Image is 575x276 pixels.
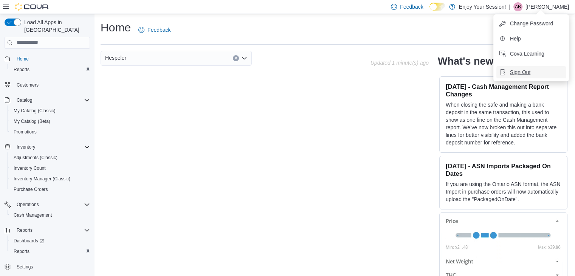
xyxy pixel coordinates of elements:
span: Inventory [14,143,90,152]
a: My Catalog (Classic) [11,106,59,115]
a: Reports [11,247,33,256]
span: Load All Apps in [GEOGRAPHIC_DATA] [21,19,90,34]
button: Sign Out [496,66,566,78]
a: Cash Management [11,211,55,220]
span: Cash Management [14,212,52,218]
h2: What's new [438,55,493,67]
button: Purchase Orders [8,184,93,195]
span: AB [515,2,521,11]
a: Home [14,54,32,64]
a: Dashboards [11,236,47,245]
span: My Catalog (Classic) [14,108,56,114]
button: Operations [14,200,42,209]
span: Customers [17,82,39,88]
span: Inventory [17,144,35,150]
p: When closing the safe and making a bank deposit in the same transaction, this used to show as one... [446,101,561,146]
h1: Home [101,20,131,35]
span: Reports [14,248,29,254]
span: Purchase Orders [14,186,48,192]
span: Catalog [17,97,32,103]
span: My Catalog (Beta) [14,118,50,124]
h3: [DATE] - ASN Imports Packaged On Dates [446,162,561,177]
input: Dark Mode [429,3,445,11]
span: Inventory Count [14,165,46,171]
span: Dashboards [11,236,90,245]
span: Inventory Count [11,164,90,173]
a: Promotions [11,127,40,136]
span: Cash Management [11,211,90,220]
button: Inventory [2,142,93,152]
p: If you are using the Ontario ASN format, the ASN Import in purchase orders will now automatically... [446,180,561,203]
button: My Catalog (Beta) [8,116,93,127]
button: Catalog [14,96,35,105]
button: Inventory Count [8,163,93,174]
a: Settings [14,262,36,271]
p: | [509,2,510,11]
span: Adjustments (Classic) [14,155,57,161]
a: Inventory Manager (Classic) [11,174,73,183]
button: Catalog [2,95,93,105]
span: Help [510,35,521,42]
a: Reports [11,65,33,74]
span: Home [17,56,29,62]
span: My Catalog (Classic) [11,106,90,115]
button: Reports [8,246,93,257]
button: Settings [2,261,93,272]
span: Cova Learning [510,50,544,57]
span: Adjustments (Classic) [11,153,90,162]
span: Feedback [147,26,170,34]
p: [PERSON_NAME] [525,2,569,11]
span: Reports [11,247,90,256]
img: Cova [15,3,49,11]
span: My Catalog (Beta) [11,117,90,126]
span: Reports [14,226,90,235]
span: Home [14,54,90,64]
button: Adjustments (Classic) [8,152,93,163]
span: Operations [17,202,39,208]
span: Reports [14,67,29,73]
p: Updated 1 minute(s) ago [370,60,429,66]
span: Promotions [14,129,37,135]
span: Inventory Manager (Classic) [11,174,90,183]
button: Change Password [496,17,566,29]
span: Promotions [11,127,90,136]
div: Autumn Bremner [513,2,522,11]
button: Open list of options [241,55,247,61]
h3: [DATE] - Cash Management Report Changes [446,83,561,98]
a: My Catalog (Beta) [11,117,53,126]
button: Promotions [8,127,93,137]
button: Customers [2,79,93,90]
p: Enjoy Your Session! [459,2,506,11]
a: Adjustments (Classic) [11,153,60,162]
button: Help [496,33,566,45]
span: Inventory Manager (Classic) [14,176,70,182]
span: Catalog [14,96,90,105]
span: Feedback [400,3,423,11]
span: Hespeler [105,53,126,62]
button: Reports [8,64,93,75]
span: Settings [14,262,90,271]
button: Home [2,53,93,64]
button: Cova Learning [496,48,566,60]
a: Purchase Orders [11,185,51,194]
button: Reports [14,226,36,235]
button: Clear input [233,55,239,61]
span: Dashboards [14,238,44,244]
span: Operations [14,200,90,209]
button: Inventory Manager (Classic) [8,174,93,184]
button: Cash Management [8,210,93,220]
a: Inventory Count [11,164,49,173]
button: Operations [2,199,93,210]
button: Inventory [14,143,38,152]
span: Customers [14,80,90,90]
a: Dashboards [8,236,93,246]
button: My Catalog (Classic) [8,105,93,116]
span: Settings [17,264,33,270]
span: Purchase Orders [11,185,90,194]
span: Reports [11,65,90,74]
span: Reports [17,227,33,233]
a: Customers [14,81,42,90]
span: Change Password [510,20,553,27]
button: Reports [2,225,93,236]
